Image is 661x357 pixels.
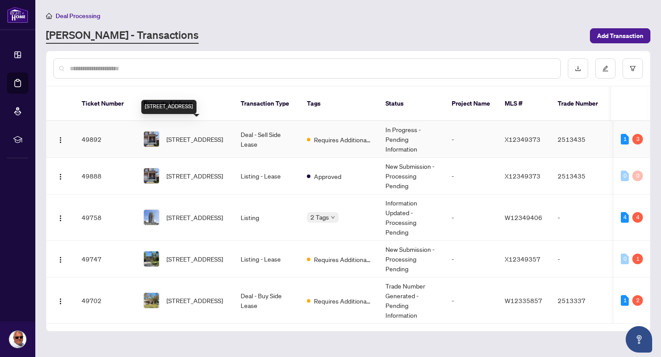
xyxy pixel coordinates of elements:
button: Logo [53,169,68,183]
th: Tags [300,87,378,121]
td: - [445,194,498,241]
td: - [445,158,498,194]
div: 0 [621,254,629,264]
td: Listing - Lease [234,158,300,194]
div: 4 [632,212,643,223]
td: 49892 [75,121,136,158]
span: Requires Additional Docs [314,135,371,144]
img: Logo [57,137,64,144]
img: thumbnail-img [144,210,159,225]
td: 49888 [75,158,136,194]
div: [STREET_ADDRESS] [141,100,196,114]
span: down [331,215,335,220]
span: Approved [314,171,341,181]
button: edit [595,58,616,79]
span: [STREET_ADDRESS] [166,213,223,222]
th: Transaction Type [234,87,300,121]
img: thumbnail-img [144,168,159,183]
span: home [46,13,52,19]
span: W12349406 [505,213,542,221]
td: - [445,121,498,158]
th: MLS # [498,87,551,121]
td: - [445,277,498,324]
div: 3 [632,134,643,144]
img: thumbnail-img [144,132,159,147]
td: Deal - Buy Side Lease [234,277,300,324]
button: Open asap [626,326,652,353]
td: Listing [234,194,300,241]
th: Property Address [136,87,234,121]
div: 1 [621,134,629,144]
div: 1 [621,295,629,306]
span: 2 Tags [310,212,329,222]
td: Information Updated - Processing Pending [378,194,445,241]
td: 2513435 [551,121,612,158]
div: 4 [621,212,629,223]
td: - [551,241,612,277]
span: Requires Additional Docs [314,254,371,264]
span: Requires Additional Docs [314,296,371,306]
span: X12349357 [505,255,540,263]
button: filter [623,58,643,79]
td: 49758 [75,194,136,241]
span: [STREET_ADDRESS] [166,171,223,181]
button: Logo [53,132,68,146]
img: Logo [57,173,64,180]
td: 49702 [75,277,136,324]
button: Logo [53,252,68,266]
button: Logo [53,210,68,224]
img: Logo [57,215,64,222]
button: Add Transaction [590,28,650,43]
img: Profile Icon [9,331,26,348]
th: Status [378,87,445,121]
a: [PERSON_NAME] - Transactions [46,28,199,44]
td: 2513435 [551,158,612,194]
button: Logo [53,293,68,308]
td: - [445,241,498,277]
span: filter [630,65,636,72]
img: thumbnail-img [144,251,159,266]
img: Logo [57,256,64,263]
td: 49747 [75,241,136,277]
td: In Progress - Pending Information [378,121,445,158]
span: Add Transaction [597,29,643,43]
td: Deal - Sell Side Lease [234,121,300,158]
span: Deal Processing [56,12,100,20]
div: 0 [632,171,643,181]
span: X12349373 [505,172,540,180]
td: 2513337 [551,277,612,324]
div: 2 [632,295,643,306]
td: Listing - Lease [234,241,300,277]
td: New Submission - Processing Pending [378,158,445,194]
span: X12349373 [505,135,540,143]
span: [STREET_ADDRESS] [166,296,223,305]
td: - [551,194,612,241]
th: Trade Number [551,87,612,121]
span: download [575,65,581,72]
button: download [568,58,588,79]
td: Trade Number Generated - Pending Information [378,277,445,324]
th: Project Name [445,87,498,121]
div: 0 [621,171,629,181]
span: edit [602,65,608,72]
img: Logo [57,298,64,305]
th: Ticket Number [75,87,136,121]
img: thumbnail-img [144,293,159,308]
div: 1 [632,254,643,264]
span: [STREET_ADDRESS] [166,254,223,264]
td: New Submission - Processing Pending [378,241,445,277]
img: logo [7,7,28,23]
span: W12335857 [505,296,542,304]
span: [STREET_ADDRESS] [166,134,223,144]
